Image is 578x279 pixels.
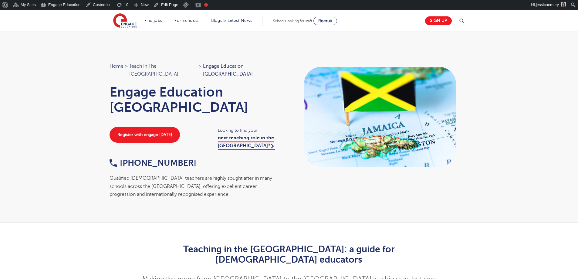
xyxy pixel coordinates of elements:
div: Focus keyphrase not set [204,3,208,7]
span: Engage Education [GEOGRAPHIC_DATA] [203,62,283,78]
a: next teaching role in the [GEOGRAPHIC_DATA]? [218,135,275,150]
img: Engage Education [113,13,137,29]
span: jessicaemery [536,2,559,7]
div: Qualified [DEMOGRAPHIC_DATA] teachers are highly sought after in many schools across the [GEOGRAP... [110,174,283,198]
a: Blogs & Latest News [211,18,252,23]
a: Find jobs [144,18,162,23]
span: Recruit [318,19,332,23]
h1: Engage Education [GEOGRAPHIC_DATA] [110,84,283,115]
span: > [125,63,128,69]
span: Schools looking for staff [273,19,312,23]
a: Recruit [313,17,337,25]
a: Teach in the [GEOGRAPHIC_DATA] [129,63,178,77]
h2: Teaching in the [GEOGRAPHIC_DATA]: a guide for [DEMOGRAPHIC_DATA] educators [140,244,438,265]
nav: breadcrumb [110,62,283,78]
a: Home [110,63,123,69]
a: Sign up [425,16,452,25]
span: Looking to find your [218,127,283,134]
span: > [199,63,201,69]
a: [PHONE_NUMBER] [110,158,196,168]
a: Register with engage [DATE] [110,127,180,143]
a: For Schools [174,18,198,23]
